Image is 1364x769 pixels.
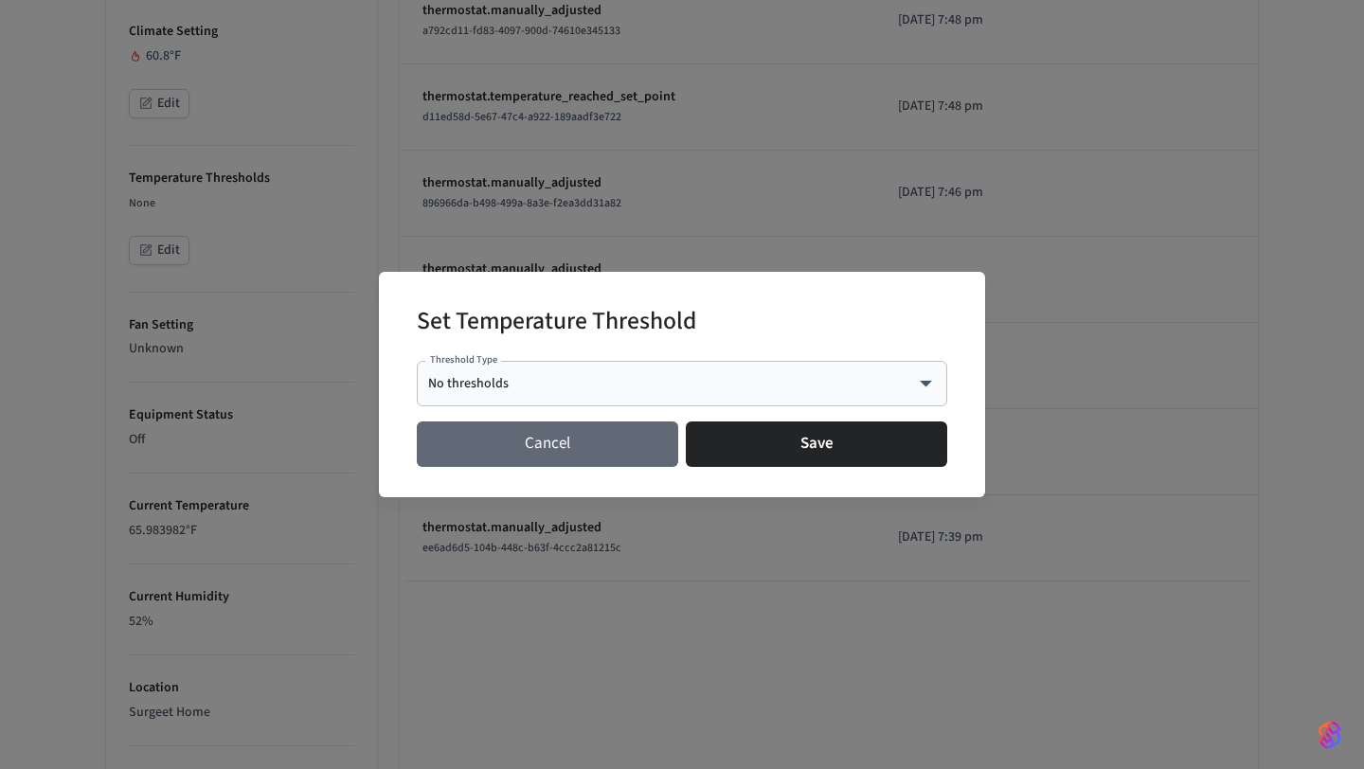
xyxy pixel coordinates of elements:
[417,421,678,467] button: Cancel
[1319,720,1341,750] img: SeamLogoGradient.69752ec5.svg
[430,352,497,367] label: Threshold Type
[417,295,696,352] h2: Set Temperature Threshold
[428,374,936,393] div: No thresholds
[686,421,947,467] button: Save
